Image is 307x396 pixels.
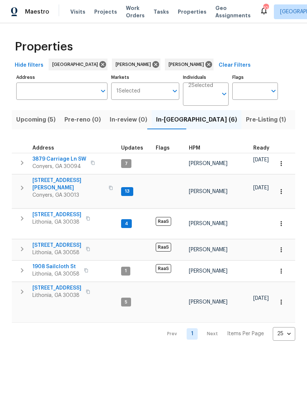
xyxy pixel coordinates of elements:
[32,242,81,249] span: [STREET_ADDRESS]
[16,115,56,125] span: Upcoming (5)
[15,61,43,70] span: Hide filters
[169,61,207,68] span: [PERSON_NAME]
[25,8,49,15] span: Maestro
[16,75,107,80] label: Address
[64,115,101,125] span: Pre-reno (0)
[32,284,81,292] span: [STREET_ADDRESS]
[216,59,254,72] button: Clear Filters
[32,146,54,151] span: Address
[32,218,81,226] span: Lithonia, GA 30038
[32,211,81,218] span: [STREET_ADDRESS]
[32,249,81,256] span: Lithonia, GA 30058
[122,221,131,227] span: 4
[32,177,104,192] span: [STREET_ADDRESS][PERSON_NAME]
[98,86,108,96] button: Open
[273,324,295,343] div: 25
[268,86,279,96] button: Open
[227,330,264,337] p: Items Per Page
[253,157,269,162] span: [DATE]
[189,247,227,252] span: [PERSON_NAME]
[253,146,276,151] div: Earliest renovation start date (first business day after COE or Checkout)
[165,59,214,70] div: [PERSON_NAME]
[183,75,229,80] label: Individuals
[215,4,251,19] span: Geo Assignments
[189,221,227,226] span: [PERSON_NAME]
[188,83,213,89] span: 2 Selected
[178,8,207,15] span: Properties
[15,43,73,50] span: Properties
[253,185,269,190] span: [DATE]
[70,8,85,15] span: Visits
[156,146,170,151] span: Flags
[32,263,80,270] span: 1908 Sailcloth St
[32,270,80,278] span: Lithonia, GA 30058
[122,299,130,305] span: 5
[253,146,269,151] span: Ready
[126,4,145,19] span: Work Orders
[189,269,227,274] span: [PERSON_NAME]
[170,86,180,96] button: Open
[156,115,237,125] span: In-[GEOGRAPHIC_DATA] (6)
[32,155,86,163] span: 3879 Carriage Ln SW
[246,115,286,125] span: Pre-Listing (1)
[189,146,200,151] span: HPM
[52,61,101,68] span: [GEOGRAPHIC_DATA]
[110,115,147,125] span: In-review (0)
[122,188,133,195] span: 13
[189,189,227,194] span: [PERSON_NAME]
[121,146,143,151] span: Updates
[160,327,295,341] nav: Pagination Navigation
[112,59,160,70] div: [PERSON_NAME]
[49,59,107,70] div: [GEOGRAPHIC_DATA]
[111,75,180,80] label: Markets
[32,192,104,199] span: Conyers, GA 30013
[32,163,86,170] span: Conyers, GA 30094
[12,59,46,72] button: Hide filters
[156,217,171,226] span: RaaS
[116,61,154,68] span: [PERSON_NAME]
[263,4,268,12] div: 101
[122,161,131,167] span: 7
[156,264,171,273] span: RaaS
[187,328,198,340] a: Goto page 1
[189,299,227,305] span: [PERSON_NAME]
[232,75,278,80] label: Flags
[219,89,229,99] button: Open
[153,9,169,14] span: Tasks
[122,268,130,274] span: 1
[253,296,269,301] span: [DATE]
[32,292,81,299] span: Lithonia, GA 30038
[94,8,117,15] span: Projects
[189,161,227,166] span: [PERSON_NAME]
[156,243,171,252] span: RaaS
[219,61,251,70] span: Clear Filters
[116,88,140,94] span: 1 Selected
